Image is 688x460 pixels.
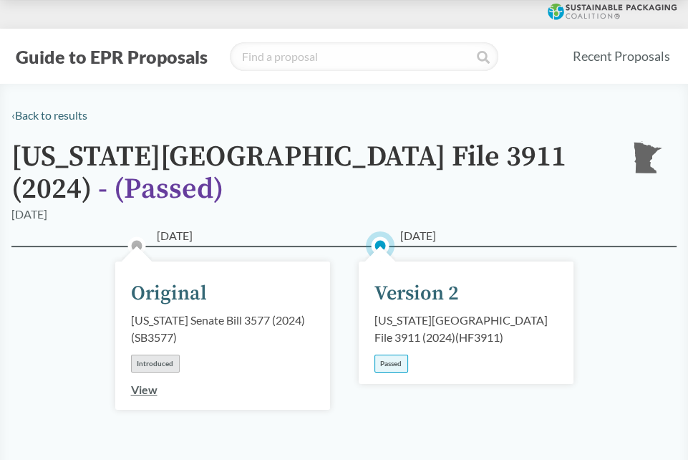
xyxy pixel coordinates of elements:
a: Recent Proposals [566,40,677,72]
span: - ( Passed ) [98,171,223,207]
div: Version 2 [374,279,459,309]
span: [DATE] [157,227,193,244]
div: [DATE] [11,206,47,223]
div: [US_STATE][GEOGRAPHIC_DATA] File 3911 (2024) ( HF3911 ) [374,312,558,346]
div: Passed [374,355,408,373]
div: Original [131,279,207,309]
h1: [US_STATE][GEOGRAPHIC_DATA] File 3911 (2024) [11,141,608,206]
input: Find a proposal [230,42,498,71]
div: Introduced [131,355,180,373]
span: [DATE] [400,227,436,244]
div: [US_STATE] Senate Bill 3577 (2024) ( SB3577 ) [131,312,314,346]
a: View [131,383,158,396]
a: ‹Back to results [11,108,87,122]
button: Guide to EPR Proposals [11,45,212,68]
